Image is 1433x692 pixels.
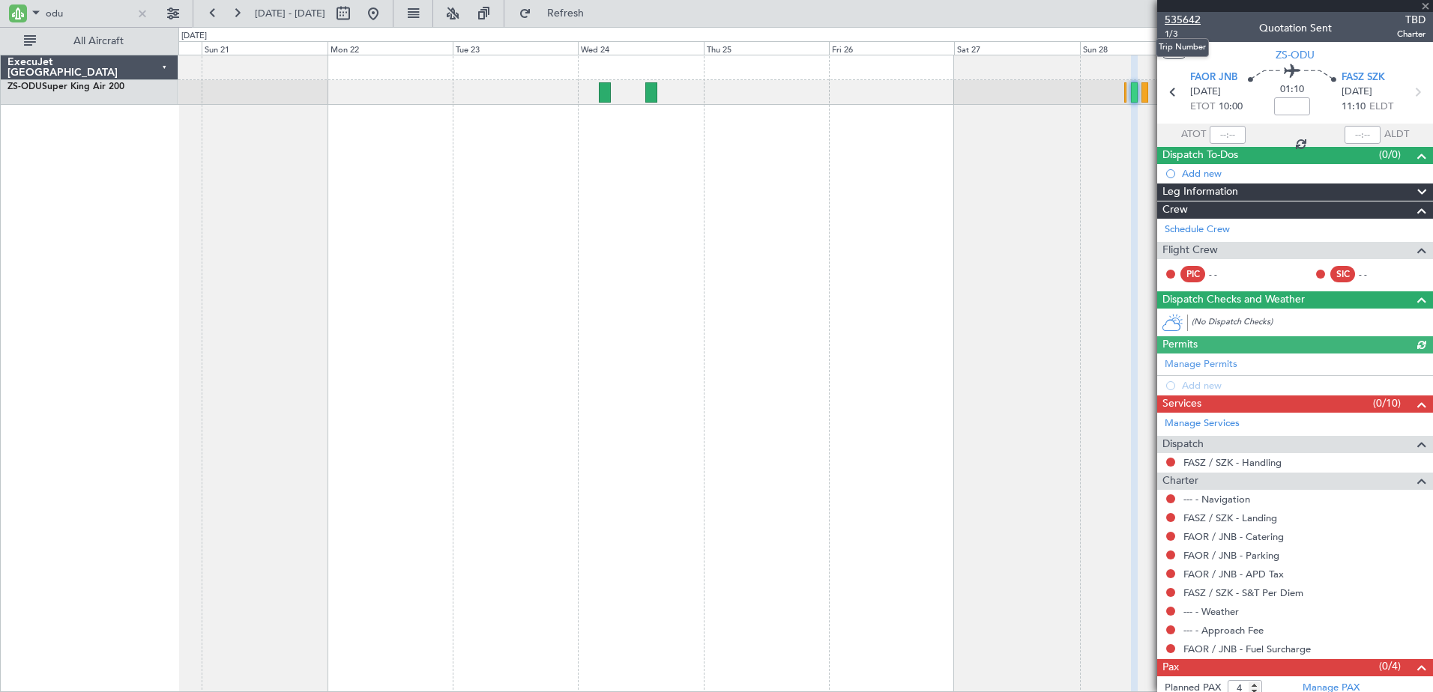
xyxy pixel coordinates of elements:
div: Tue 23 [453,41,578,55]
div: (No Dispatch Checks) [1192,316,1433,332]
input: A/C (Reg. or Type) [46,2,132,25]
div: Add new [1182,167,1426,180]
div: Fri 26 [829,41,954,55]
div: - - [1209,267,1243,281]
span: 01:10 [1280,82,1304,97]
span: FAOR JNB [1190,70,1237,85]
a: Schedule Crew [1165,222,1230,237]
span: Crew [1162,201,1188,219]
span: FASZ SZK [1342,70,1385,85]
div: - - [1359,267,1393,281]
span: Flight Crew [1162,242,1218,259]
span: [DATE] [1190,85,1221,100]
button: All Aircraft [16,29,163,53]
div: Sun 21 [202,41,327,55]
span: (0/10) [1373,395,1401,411]
span: Services [1162,395,1201,413]
span: ZS-ODU [7,82,42,91]
span: All Aircraft [39,36,158,46]
span: Charter [1397,28,1426,40]
span: [DATE] [1342,85,1372,100]
span: Dispatch To-Dos [1162,147,1238,164]
span: 11:10 [1342,100,1366,115]
span: Dispatch Checks and Weather [1162,291,1305,309]
span: ALDT [1384,127,1409,142]
div: Sun 28 [1080,41,1205,55]
span: Dispatch [1162,436,1204,453]
a: FAOR / JNB - Fuel Surcharge [1183,643,1311,655]
span: (0/4) [1379,658,1401,674]
span: 10:00 [1219,100,1243,115]
div: Sat 27 [954,41,1079,55]
span: Refresh [534,8,597,19]
a: --- - Navigation [1183,493,1250,506]
a: FAOR / JNB - Parking [1183,549,1279,562]
div: Trip Number [1156,38,1209,57]
span: Pax [1162,659,1179,676]
span: TBD [1397,12,1426,28]
div: SIC [1330,266,1355,282]
a: FASZ / SZK - Landing [1183,512,1277,524]
span: [DATE] - [DATE] [255,7,325,20]
a: FASZ / SZK - S&T Per Diem [1183,586,1303,599]
div: [DATE] [181,30,207,43]
span: Charter [1162,473,1198,490]
span: ETOT [1190,100,1215,115]
span: 535642 [1165,12,1201,28]
span: ELDT [1369,100,1393,115]
a: FAOR / JNB - Catering [1183,530,1284,543]
span: Leg Information [1162,183,1238,201]
div: Mon 22 [328,41,453,55]
div: Quotation Sent [1259,20,1332,36]
a: --- - Approach Fee [1183,624,1264,637]
span: ATOT [1181,127,1206,142]
a: FAOR / JNB - APD Tax [1183,568,1284,580]
a: --- - Weather [1183,605,1239,618]
a: Manage Services [1165,416,1240,431]
button: Refresh [512,1,602,25]
div: PIC [1180,266,1205,282]
div: Thu 25 [704,41,829,55]
span: ZS-ODU [1276,47,1315,63]
div: Wed 24 [578,41,703,55]
a: ZS-ODUSuper King Air 200 [7,82,124,91]
span: (0/0) [1379,147,1401,163]
a: FASZ / SZK - Handling [1183,456,1282,469]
